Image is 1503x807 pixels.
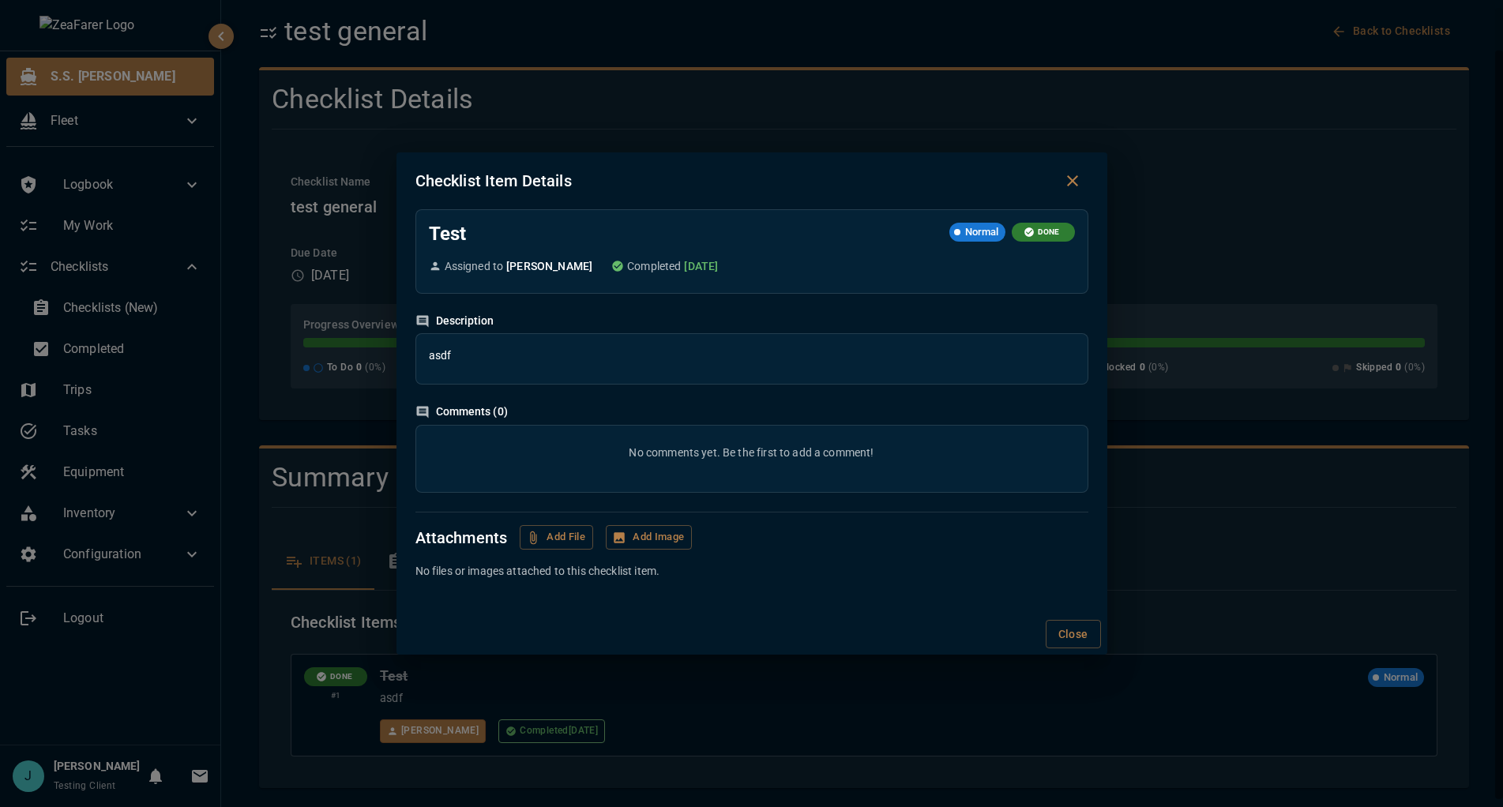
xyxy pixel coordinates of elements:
[429,445,1075,460] p: No comments yet. Be the first to add a comment!
[429,223,937,246] h5: Test
[1031,226,1066,238] span: DONE
[627,258,681,274] p: Completed
[415,313,1088,330] h6: Description
[520,525,593,550] button: Add File
[606,525,692,550] button: Add Image
[445,258,504,274] p: Assigned to
[959,224,1005,240] span: Normal
[415,168,1057,193] h2: Checklist Item Details
[429,347,1075,364] div: asdf
[1046,620,1101,649] button: Close
[506,258,592,274] p: [PERSON_NAME]
[415,403,1088,421] h6: Comments ( 0 )
[415,563,1088,579] p: No files or images attached to this checklist item.
[1057,165,1088,197] button: Close dialog
[415,525,508,550] h6: Attachments
[684,258,718,274] p: [DATE]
